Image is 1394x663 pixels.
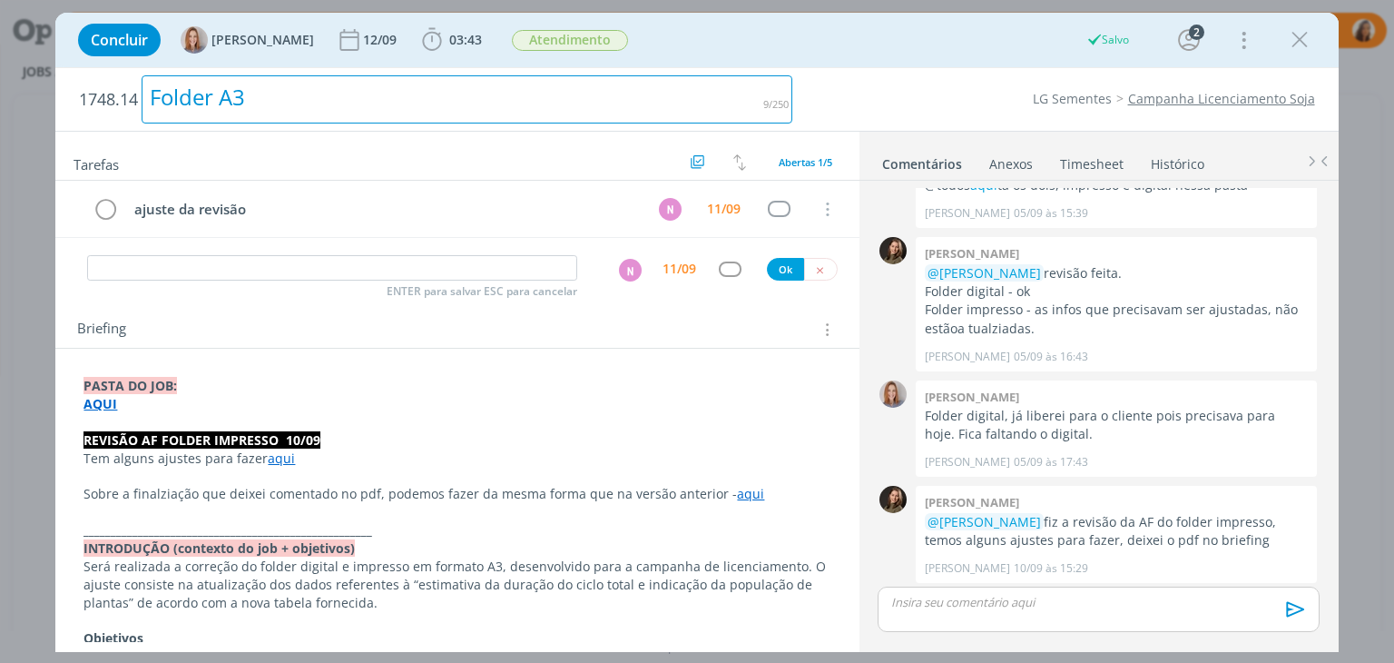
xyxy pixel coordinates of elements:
[659,198,682,221] div: N
[74,152,119,173] span: Tarefas
[77,318,126,341] span: Briefing
[619,259,642,282] div: N
[925,513,1308,550] p: fiz a revisão da AF do folder impresso, temos alguns ajustes para fazer, deixei o pdf no briefing
[449,31,482,48] span: 03:43
[83,450,830,468] p: Tem alguns ajustes para fazer
[925,245,1019,262] b: [PERSON_NAME]
[657,195,684,223] button: N
[928,513,1041,530] span: @[PERSON_NAME]
[925,560,1010,577] p: [PERSON_NAME]
[83,558,830,612] p: Será realizada a correção do folder digital e impresso em formato A3, desenvolvido para a campanh...
[879,486,907,513] img: J
[618,258,643,282] button: N
[925,301,1308,338] p: Folder impresso - as infos que precisavam ser ajustadas, não estãoa tualziadas.
[767,258,804,281] button: Ok
[83,377,177,394] strong: PASTA DO JOB:
[879,237,907,264] img: J
[83,485,830,503] p: Sobre a finalziação que deixei comentado no pdf, podemos fazer da mesma forma que na versão anter...
[925,264,1308,282] p: revisão feita.
[91,33,148,47] span: Concluir
[83,629,143,647] strong: Objetivos
[881,147,963,173] a: Comentários
[1033,90,1112,107] a: LG Sementes
[387,284,577,299] span: ENTER para salvar ESC para cancelar
[512,30,628,51] span: Atendimento
[925,494,1019,510] b: [PERSON_NAME]
[363,34,400,46] div: 12/09
[181,26,208,54] img: A
[83,521,372,539] strong: _____________________________________________________
[707,203,741,215] div: 11/09
[925,205,1010,222] p: [PERSON_NAME]
[142,75,792,124] div: Folder A3
[1174,25,1203,54] button: 2
[417,25,486,54] button: 03:43
[925,454,1010,470] p: [PERSON_NAME]
[83,395,117,412] a: AQUI
[211,34,314,46] span: [PERSON_NAME]
[83,431,320,449] strong: REVISÃO AF FOLDER IMPRESSO 10/09
[1189,25,1204,40] div: 2
[779,155,832,169] span: Abertas 1/5
[925,282,1308,301] p: Folder digital - ok
[928,264,1041,282] span: @[PERSON_NAME]
[1014,349,1088,365] span: 05/09 às 16:43
[268,450,295,467] a: aqui
[1014,454,1088,470] span: 05/09 às 17:43
[1059,147,1124,173] a: Timesheet
[181,26,314,54] button: A[PERSON_NAME]
[879,381,907,408] img: A
[1086,32,1129,48] div: Salvo
[79,90,138,110] span: 1748.14
[78,24,161,56] button: Concluir
[511,29,629,52] button: Atendimento
[737,485,764,502] a: aqui
[989,155,1033,173] div: Anexos
[663,262,696,275] div: 11/09
[1150,147,1205,173] a: Histórico
[1014,560,1088,577] span: 10/09 às 15:29
[1128,90,1315,107] a: Campanha Licenciamento Soja
[126,198,642,221] div: ajuste da revisão
[925,407,1308,444] p: Folder digital, já liberei para o cliente pois precisava para hoje. Fica faltando o digital.
[925,349,1010,365] p: [PERSON_NAME]
[83,539,355,557] strong: INTRODUÇÃO (contexto do job + objetivos)
[733,154,746,171] img: arrow-down-up.svg
[1014,205,1088,222] span: 05/09 às 15:39
[925,389,1019,405] b: [PERSON_NAME]
[55,13,1338,652] div: dialog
